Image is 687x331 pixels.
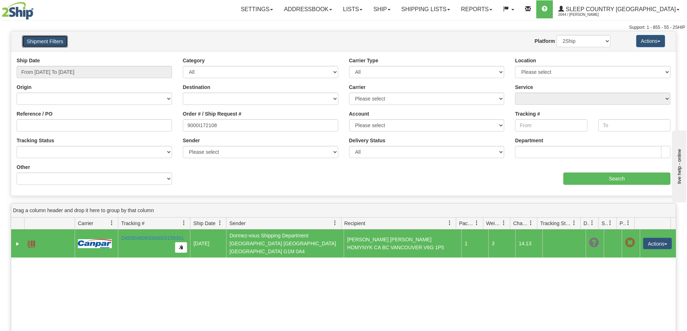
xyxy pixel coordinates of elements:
td: [PERSON_NAME] [PERSON_NAME] HOMYNYK CA BC VANCOUVER V6G 1P5 [344,229,461,258]
span: 2044 / [PERSON_NAME] [558,11,612,18]
input: Search [563,173,670,185]
a: Sender filter column settings [329,217,341,229]
a: D453046090000003155001 [121,235,184,241]
a: Delivery Status filter column settings [586,217,598,229]
a: Recipient filter column settings [444,217,456,229]
button: Copy to clipboard [175,242,187,253]
td: 14.13 [515,229,542,258]
label: Delivery Status [349,137,386,144]
span: Sleep Country [GEOGRAPHIC_DATA] [564,6,676,12]
label: Tracking Status [17,137,54,144]
span: Pickup Status [620,220,626,227]
a: Expand [14,240,21,247]
div: grid grouping header [11,203,676,218]
a: Settings [235,0,278,18]
iframe: chat widget [670,129,686,202]
a: Addressbook [278,0,338,18]
label: Department [515,137,543,144]
td: [DATE] [190,229,226,258]
img: 14 - Canpar [78,239,112,248]
label: Destination [183,84,210,91]
span: Pickup Not Assigned [625,238,635,248]
label: Reference / PO [17,110,53,117]
label: Account [349,110,369,117]
a: Packages filter column settings [471,217,483,229]
a: Weight filter column settings [498,217,510,229]
label: Origin [17,84,31,91]
label: Other [17,164,30,171]
span: Recipient [344,220,365,227]
span: Unknown [589,238,599,248]
a: Tracking # filter column settings [178,217,190,229]
a: Tracking Status filter column settings [568,217,580,229]
a: Reports [455,0,498,18]
a: Ship Date filter column settings [214,217,226,229]
td: 1 [461,229,488,258]
label: Carrier [349,84,366,91]
label: Carrier Type [349,57,378,64]
a: Lists [338,0,368,18]
label: Category [183,57,205,64]
span: Sender [229,220,246,227]
input: To [598,119,670,131]
span: Weight [486,220,501,227]
td: Dormez-vous Shipping Department [GEOGRAPHIC_DATA] [GEOGRAPHIC_DATA] [GEOGRAPHIC_DATA] G1M 0A4 [226,229,344,258]
span: Delivery Status [583,220,590,227]
a: Shipping lists [396,0,455,18]
a: Shipment Issues filter column settings [604,217,616,229]
span: Tracking # [121,220,145,227]
input: From [515,119,587,131]
a: Sleep Country [GEOGRAPHIC_DATA] 2044 / [PERSON_NAME] [553,0,685,18]
label: Tracking # [515,110,540,117]
span: Ship Date [193,220,215,227]
span: Shipment Issues [602,220,608,227]
span: Tracking Status [540,220,572,227]
label: Order # / Ship Request # [183,110,242,117]
span: Charge [513,220,528,227]
a: Ship [368,0,396,18]
div: live help - online [5,6,67,12]
button: Actions [636,35,665,47]
div: Support: 1 - 855 - 55 - 2SHIP [2,24,685,31]
span: Carrier [78,220,93,227]
label: Service [515,84,533,91]
button: Shipment Filters [22,35,68,48]
label: Platform [534,37,555,45]
span: Packages [459,220,474,227]
label: Sender [183,137,200,144]
img: logo2044.jpg [2,2,34,20]
a: Charge filter column settings [525,217,537,229]
a: Label [28,237,35,249]
td: 3 [488,229,515,258]
label: Location [515,57,536,64]
button: Actions [643,238,672,249]
a: Pickup Status filter column settings [622,217,634,229]
a: Carrier filter column settings [106,217,118,229]
label: Ship Date [17,57,40,64]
